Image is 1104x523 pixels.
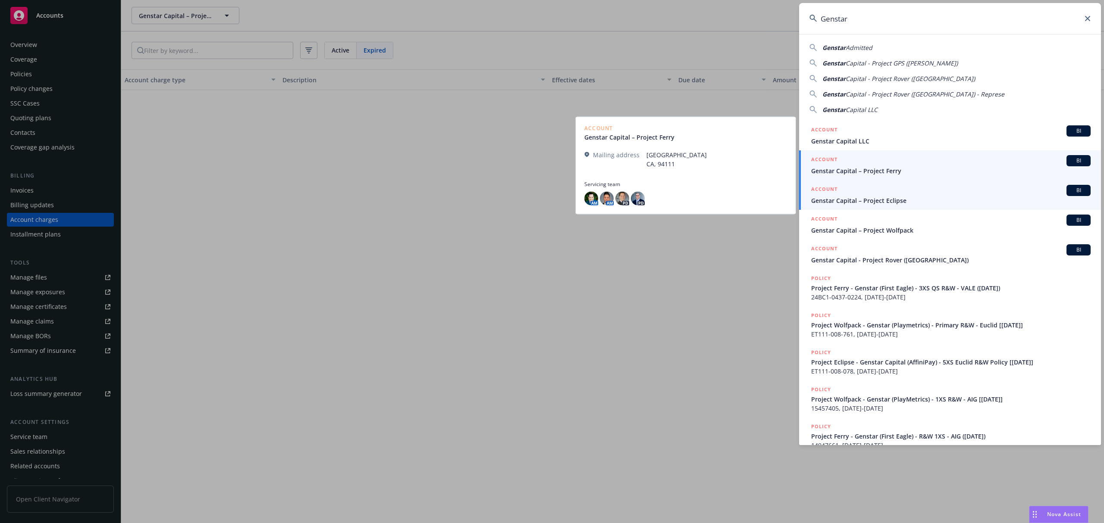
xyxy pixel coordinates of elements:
[799,3,1101,34] input: Search...
[846,90,1004,98] span: Capital - Project Rover ([GEOGRAPHIC_DATA]) - Represe
[811,155,837,165] h5: ACCOUNT
[799,306,1101,343] a: POLICYProject Wolfpack - Genstar (Playmetrics) - Primary R&W - Euclid [[DATE]]ET111-008-761, [DAT...
[799,210,1101,240] a: ACCOUNTBIGenstar Capital – Project Wolfpack
[811,358,1091,367] span: Project Eclipse - Genstar Capital (AffiniPay) - 5XS Euclid R&W Policy [[DATE]]
[799,121,1101,150] a: ACCOUNTBIGenstar Capital LLC
[1070,246,1087,254] span: BI
[811,274,831,283] h5: POLICY
[811,255,1091,265] span: Genstar Capital - Project Rover ([GEOGRAPHIC_DATA])
[811,385,831,394] h5: POLICY
[1070,187,1087,194] span: BI
[811,293,1091,302] span: 24BC1-0437-0224, [DATE]-[DATE]
[811,244,837,255] h5: ACCOUNT
[822,75,846,83] span: Genstar
[822,44,846,52] span: Genstar
[811,311,831,320] h5: POLICY
[811,137,1091,146] span: Genstar Capital LLC
[799,343,1101,380] a: POLICYProject Eclipse - Genstar Capital (AffiniPay) - 5XS Euclid R&W Policy [[DATE]]ET111-008-078...
[1070,127,1087,135] span: BI
[811,432,1091,441] span: Project Ferry - Genstar (First Eagle) - R&W 1XS - AIG ([DATE])
[811,196,1091,205] span: Genstar Capital – Project Eclipse
[811,395,1091,404] span: Project Wolfpack - Genstar (PlayMetrics) - 1XS R&W - AIG [[DATE]]
[1070,216,1087,224] span: BI
[846,44,872,52] span: Admitted
[811,348,831,357] h5: POLICY
[811,166,1091,175] span: Genstar Capital – Project Ferry
[811,441,1091,450] span: 14947661, [DATE]-[DATE]
[811,283,1091,293] span: Project Ferry - Genstar (First Eagle) - 3XS QS R&W - VALE ([DATE])
[811,215,837,225] h5: ACCOUNT
[799,180,1101,210] a: ACCOUNTBIGenstar Capital – Project Eclipse
[822,59,846,67] span: Genstar
[799,150,1101,180] a: ACCOUNTBIGenstar Capital – Project Ferry
[799,240,1101,269] a: ACCOUNTBIGenstar Capital - Project Rover ([GEOGRAPHIC_DATA])
[846,75,975,83] span: Capital - Project Rover ([GEOGRAPHIC_DATA])
[1029,506,1088,523] button: Nova Assist
[822,106,846,114] span: Genstar
[846,106,878,114] span: Capital LLC
[811,185,837,195] h5: ACCOUNT
[811,321,1091,330] span: Project Wolfpack - Genstar (Playmetrics) - Primary R&W - Euclid [[DATE]]
[811,226,1091,235] span: Genstar Capital – Project Wolfpack
[846,59,958,67] span: Capital - Project GPS ([PERSON_NAME])
[799,417,1101,455] a: POLICYProject Ferry - Genstar (First Eagle) - R&W 1XS - AIG ([DATE])14947661, [DATE]-[DATE]
[811,330,1091,339] span: ET111-008-761, [DATE]-[DATE]
[1029,506,1040,523] div: Drag to move
[811,125,837,136] h5: ACCOUNT
[822,90,846,98] span: Genstar
[1047,511,1081,518] span: Nova Assist
[1070,157,1087,165] span: BI
[811,367,1091,376] span: ET111-008-078, [DATE]-[DATE]
[811,404,1091,413] span: 15457405, [DATE]-[DATE]
[799,269,1101,306] a: POLICYProject Ferry - Genstar (First Eagle) - 3XS QS R&W - VALE ([DATE])24BC1-0437-0224, [DATE]-[...
[811,422,831,431] h5: POLICY
[799,380,1101,417] a: POLICYProject Wolfpack - Genstar (PlayMetrics) - 1XS R&W - AIG [[DATE]]15457405, [DATE]-[DATE]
